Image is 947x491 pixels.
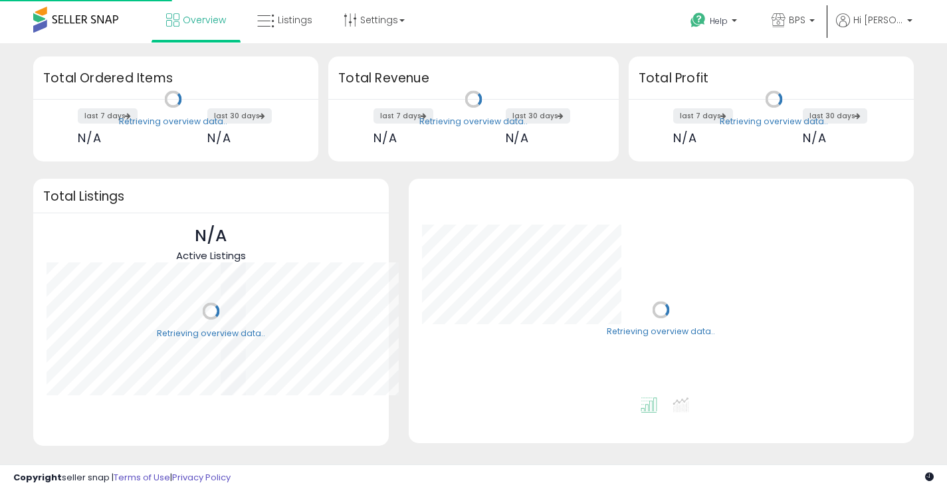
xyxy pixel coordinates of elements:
[836,13,912,43] a: Hi [PERSON_NAME]
[183,13,226,27] span: Overview
[853,13,903,27] span: Hi [PERSON_NAME]
[157,328,265,340] div: Retrieving overview data..
[789,13,805,27] span: BPS
[278,13,312,27] span: Listings
[680,2,750,43] a: Help
[13,472,231,484] div: seller snap | |
[119,116,227,128] div: Retrieving overview data..
[690,12,706,29] i: Get Help
[13,471,62,484] strong: Copyright
[419,116,528,128] div: Retrieving overview data..
[720,116,828,128] div: Retrieving overview data..
[710,15,728,27] span: Help
[607,326,715,338] div: Retrieving overview data..
[114,471,170,484] a: Terms of Use
[172,471,231,484] a: Privacy Policy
